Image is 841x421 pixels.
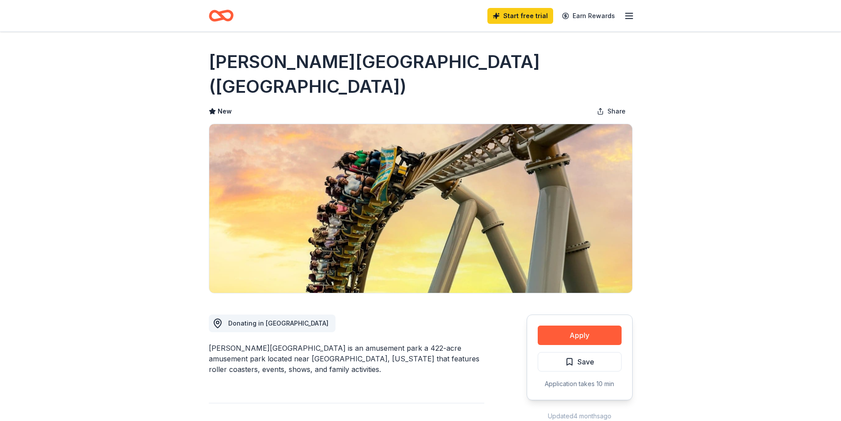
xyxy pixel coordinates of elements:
[577,356,594,368] span: Save
[538,352,622,372] button: Save
[538,326,622,345] button: Apply
[590,102,633,120] button: Share
[209,5,234,26] a: Home
[487,8,553,24] a: Start free trial
[218,106,232,117] span: New
[209,49,633,99] h1: [PERSON_NAME][GEOGRAPHIC_DATA] ([GEOGRAPHIC_DATA])
[607,106,626,117] span: Share
[209,343,484,375] div: [PERSON_NAME][GEOGRAPHIC_DATA] is an amusement park a 422-acre amusement park located near [GEOGR...
[557,8,620,24] a: Earn Rewards
[538,379,622,389] div: Application takes 10 min
[209,124,632,293] img: Image for Busch Gardens (Williamsburg)
[228,319,328,327] span: Donating in [GEOGRAPHIC_DATA]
